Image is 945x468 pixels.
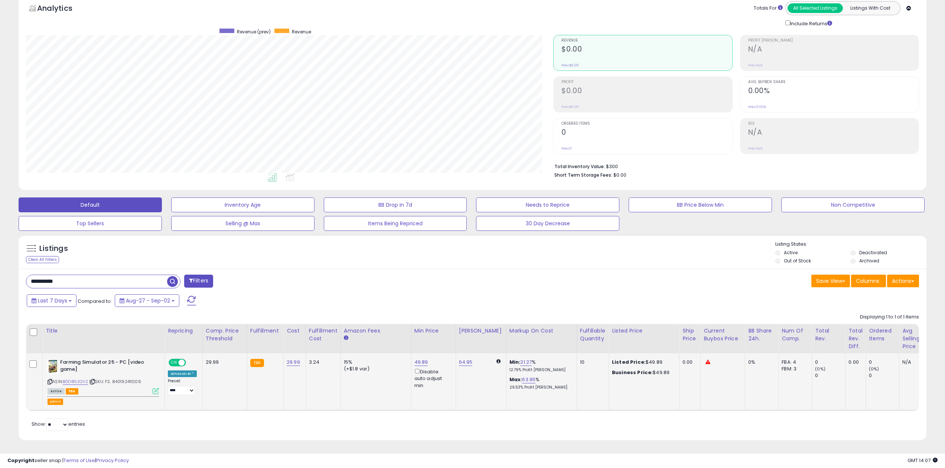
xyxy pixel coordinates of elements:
[748,146,763,151] small: Prev: N/A
[237,29,271,35] span: Revenue (prev)
[561,146,572,151] small: Prev: 0
[459,327,503,335] div: [PERSON_NAME]
[115,294,179,307] button: Aug-27 - Sep-02
[344,366,405,372] div: (+$1.8 var)
[184,275,213,288] button: Filters
[206,327,244,343] div: Comp. Price Threshold
[250,327,280,335] div: Fulfillment
[748,122,919,126] span: ROI
[748,327,775,343] div: BB Share 24h.
[612,327,676,335] div: Listed Price
[509,359,521,366] b: Min:
[168,370,197,377] div: Amazon AI *
[748,86,919,96] h2: 0.00%
[682,359,695,366] div: 0.00
[580,327,606,343] div: Fulfillable Quantity
[39,243,68,254] h5: Listings
[788,3,843,13] button: All Selected Listings
[344,359,405,366] div: 15%
[32,420,85,428] span: Show: entries
[309,327,338,343] div: Fulfillment Cost
[185,360,197,366] span: OFF
[7,457,129,464] div: seller snap | |
[748,105,766,109] small: Prev: 0.00%
[324,216,467,231] button: Items Being Repriced
[63,457,95,464] a: Terms of Use
[554,163,605,170] b: Total Inventory Value:
[815,372,845,379] div: 0
[748,128,919,138] h2: N/A
[754,5,783,12] div: Totals For
[46,327,162,335] div: Title
[459,359,473,366] a: 64.95
[748,45,919,55] h2: N/A
[782,359,806,366] div: FBA: 4
[27,294,76,307] button: Last 7 Days
[292,29,311,35] span: Revenue
[848,327,863,350] div: Total Rev. Diff.
[902,359,927,366] div: N/A
[561,122,732,126] span: Ordered Items
[48,388,65,395] span: All listings currently available for purchase on Amazon
[414,367,450,389] div: Disable auto adjust min
[561,45,732,55] h2: $0.00
[48,399,63,405] button: admin
[554,172,612,178] b: Short Term Storage Fees:
[748,80,919,84] span: Avg. Buybox Share
[48,359,58,374] img: 51cDUqy4hjL._SL40_.jpg
[476,197,619,212] button: Needs to Reprice
[869,327,896,343] div: Ordered Items
[780,19,841,27] div: Include Returns
[887,275,919,287] button: Actions
[561,128,732,138] h2: 0
[169,360,179,366] span: ON
[414,359,428,366] a: 49.89
[748,359,773,366] div: 0%
[520,359,532,366] a: 21.27
[19,197,162,212] button: Default
[476,216,619,231] button: 30 Day Decrease
[748,63,763,68] small: Prev: N/A
[38,297,67,304] span: Last 7 Days
[522,376,535,383] a: 63.95
[89,379,141,384] span: | SKU: FS. 840192411006
[860,314,919,321] div: Displaying 1 to 1 of 1 items
[324,197,467,212] button: BB Drop in 7d
[869,359,899,366] div: 0
[509,376,522,383] b: Max:
[60,359,150,374] b: Farming Simulator 25 - PC [video game]
[902,327,929,350] div: Avg Selling Price
[96,457,129,464] a: Privacy Policy
[561,63,579,68] small: Prev: $0.00
[509,376,571,390] div: %
[748,39,919,43] span: Profit [PERSON_NAME]
[171,197,315,212] button: Inventory Age
[869,366,879,372] small: (0%)
[859,249,887,256] label: Deactivated
[612,369,653,376] b: Business Price:
[19,216,162,231] button: Top Sellers
[37,3,87,15] h5: Analytics
[344,327,408,335] div: Amazon Fees
[815,327,842,343] div: Total Rev.
[612,359,646,366] b: Listed Price:
[126,297,170,304] span: Aug-27 - Sep-02
[612,369,674,376] div: $49.89
[561,80,732,84] span: Profit
[907,457,938,464] span: 2025-09-10 14:07 GMT
[613,171,626,179] span: $0.00
[171,216,315,231] button: Selling @ Max
[682,327,697,343] div: Ship Price
[309,359,335,366] div: 3.24
[509,385,571,390] p: 29.53% Profit [PERSON_NAME]
[815,359,845,366] div: 0
[869,372,899,379] div: 0
[554,161,913,170] li: $300
[782,366,806,372] div: FBM: 3
[509,327,574,335] div: Markup on Cost
[848,359,860,366] div: 0.00
[48,359,159,393] div: ASIN:
[784,249,798,256] label: Active
[78,298,112,305] span: Compared to:
[629,197,772,212] button: BB Price Below Min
